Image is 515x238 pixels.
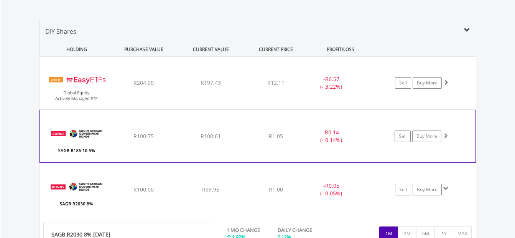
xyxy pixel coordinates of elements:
div: DAILY CHANGE [278,226,339,234]
div: - (- 3.22%) [303,75,360,91]
div: HOLDING [40,42,110,56]
a: Buy More [413,184,442,195]
div: 1 MO CHANGE [227,226,260,234]
img: TFSA.ZA.R186.png [44,120,110,160]
div: - (- 0.14%) [302,129,360,144]
span: R0.14 [325,129,339,136]
div: PROFIT/LOSS [308,42,373,56]
img: TFSA.ZA.R2030.png [43,173,109,214]
span: R1.05 [269,132,283,140]
span: R197.43 [201,79,221,86]
a: Buy More [412,131,441,142]
a: Buy More [413,77,442,89]
span: R0.05 [325,182,339,189]
span: R99.95 [202,186,219,193]
span: R6.57 [325,75,339,83]
div: CURRENT PRICE [245,42,306,56]
span: R12.11 [267,79,285,86]
span: R1.00 [269,186,283,193]
span: R100.61 [201,132,221,140]
span: R100.75 [133,132,154,140]
div: CURRENT VALUE [178,42,244,56]
a: Sell [395,131,411,142]
span: DIY Shares [45,27,76,36]
img: TFSA.EASYGE.png [43,66,109,107]
span: R100.00 [133,186,154,193]
div: PURCHASE VALUE [111,42,177,56]
a: Sell [395,184,411,195]
a: Sell [395,77,411,89]
span: R204.00 [133,79,154,86]
div: - (- 0.05%) [303,182,360,197]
